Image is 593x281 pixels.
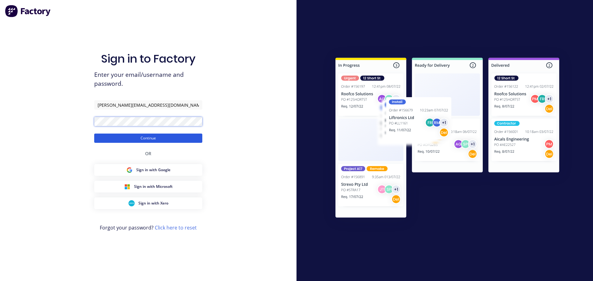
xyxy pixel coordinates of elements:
[138,200,168,206] span: Sign in with Xero
[94,100,202,110] input: Email/Username
[126,167,132,173] img: Google Sign in
[94,70,202,88] span: Enter your email/username and password.
[5,5,51,17] img: Factory
[94,181,202,192] button: Microsoft Sign inSign in with Microsoft
[134,184,173,189] span: Sign in with Microsoft
[145,143,151,164] div: OR
[322,45,573,232] img: Sign in
[94,197,202,209] button: Xero Sign inSign in with Xero
[124,184,130,190] img: Microsoft Sign in
[101,52,196,65] h1: Sign in to Factory
[128,200,135,206] img: Xero Sign in
[136,167,170,173] span: Sign in with Google
[155,224,197,231] a: Click here to reset
[100,224,197,231] span: Forgot your password?
[94,164,202,176] button: Google Sign inSign in with Google
[94,134,202,143] button: Continue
